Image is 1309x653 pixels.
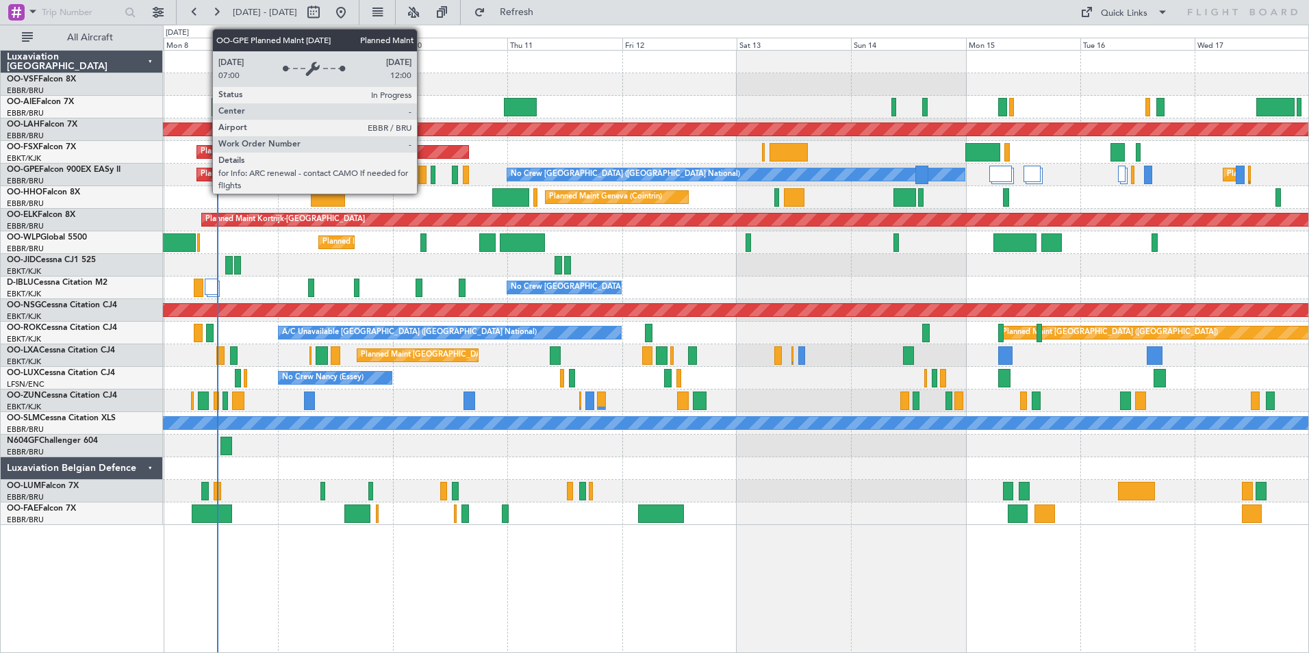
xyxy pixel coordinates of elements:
[7,188,80,196] a: OO-HHOFalcon 8X
[7,402,41,412] a: EBKT/KJK
[7,256,96,264] a: OO-JIDCessna CJ1 525
[7,515,44,525] a: EBBR/BRU
[7,98,36,106] span: OO-AIE
[1101,7,1147,21] div: Quick Links
[549,187,662,207] div: Planned Maint Geneva (Cointrin)
[7,504,38,513] span: OO-FAE
[7,346,39,355] span: OO-LXA
[282,322,537,343] div: A/C Unavailable [GEOGRAPHIC_DATA] ([GEOGRAPHIC_DATA] National)
[7,482,41,490] span: OO-LUM
[7,482,79,490] a: OO-LUMFalcon 7X
[7,289,41,299] a: EBKT/KJK
[468,1,550,23] button: Refresh
[166,27,189,39] div: [DATE]
[7,311,41,322] a: EBKT/KJK
[7,75,76,84] a: OO-VSFFalcon 8X
[7,153,41,164] a: EBKT/KJK
[15,27,149,49] button: All Aircraft
[36,33,144,42] span: All Aircraft
[507,38,622,50] div: Thu 11
[7,324,117,332] a: OO-ROKCessna Citation CJ4
[164,38,278,50] div: Mon 8
[42,2,120,23] input: Trip Number
[1195,38,1309,50] div: Wed 17
[7,266,41,277] a: EBKT/KJK
[7,211,38,219] span: OO-ELK
[361,345,609,366] div: Planned Maint [GEOGRAPHIC_DATA] ([GEOGRAPHIC_DATA] National)
[7,392,117,400] a: OO-ZUNCessna Citation CJ4
[322,232,394,253] div: Planned Maint Liege
[7,424,44,435] a: EBBR/BRU
[7,334,41,344] a: EBKT/KJK
[511,277,740,298] div: No Crew [GEOGRAPHIC_DATA] ([GEOGRAPHIC_DATA] National)
[966,38,1080,50] div: Mon 15
[7,492,44,502] a: EBBR/BRU
[201,164,448,185] div: Planned Maint [GEOGRAPHIC_DATA] ([GEOGRAPHIC_DATA] National)
[7,357,41,367] a: EBKT/KJK
[282,368,364,388] div: No Crew Nancy (Essey)
[7,301,41,309] span: OO-NSG
[7,98,74,106] a: OO-AIEFalcon 7X
[7,346,115,355] a: OO-LXACessna Citation CJ4
[1002,322,1218,343] div: Planned Maint [GEOGRAPHIC_DATA] ([GEOGRAPHIC_DATA])
[1073,1,1175,23] button: Quick Links
[7,379,45,389] a: LFSN/ENC
[278,38,392,50] div: Tue 9
[7,166,120,174] a: OO-GPEFalcon 900EX EASy II
[7,233,40,242] span: OO-WLP
[488,8,546,17] span: Refresh
[7,120,40,129] span: OO-LAH
[7,414,40,422] span: OO-SLM
[7,143,38,151] span: OO-FSX
[7,86,44,96] a: EBBR/BRU
[622,38,737,50] div: Fri 12
[201,142,360,162] div: Planned Maint Kortrijk-[GEOGRAPHIC_DATA]
[851,38,965,50] div: Sun 14
[7,279,107,287] a: D-IBLUCessna Citation M2
[205,209,365,230] div: Planned Maint Kortrijk-[GEOGRAPHIC_DATA]
[511,164,740,185] div: No Crew [GEOGRAPHIC_DATA] ([GEOGRAPHIC_DATA] National)
[7,75,38,84] span: OO-VSF
[7,199,44,209] a: EBBR/BRU
[233,6,297,18] span: [DATE] - [DATE]
[7,256,36,264] span: OO-JID
[1080,38,1195,50] div: Tue 16
[7,447,44,457] a: EBBR/BRU
[7,188,42,196] span: OO-HHO
[7,176,44,186] a: EBBR/BRU
[7,392,41,400] span: OO-ZUN
[7,437,39,445] span: N604GF
[7,504,76,513] a: OO-FAEFalcon 7X
[393,38,507,50] div: Wed 10
[7,108,44,118] a: EBBR/BRU
[737,38,851,50] div: Sat 13
[7,143,76,151] a: OO-FSXFalcon 7X
[7,369,115,377] a: OO-LUXCessna Citation CJ4
[7,414,116,422] a: OO-SLMCessna Citation XLS
[7,324,41,332] span: OO-ROK
[7,233,87,242] a: OO-WLPGlobal 5500
[7,131,44,141] a: EBBR/BRU
[7,120,77,129] a: OO-LAHFalcon 7X
[7,369,39,377] span: OO-LUX
[7,166,39,174] span: OO-GPE
[7,221,44,231] a: EBBR/BRU
[7,301,117,309] a: OO-NSGCessna Citation CJ4
[7,437,98,445] a: N604GFChallenger 604
[7,244,44,254] a: EBBR/BRU
[7,211,75,219] a: OO-ELKFalcon 8X
[7,279,34,287] span: D-IBLU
